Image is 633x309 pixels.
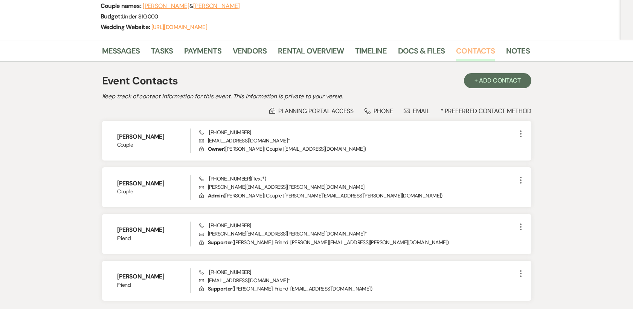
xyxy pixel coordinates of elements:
span: Wedding Website: [101,23,151,31]
h2: Keep track of contact information for this event. This information is private to your venue. [102,92,531,101]
p: ( [PERSON_NAME] | Couple | [PERSON_NAME][EMAIL_ADDRESS][PERSON_NAME][DOMAIN_NAME] ) [199,191,516,200]
div: Email [404,107,430,115]
h6: [PERSON_NAME] [117,179,191,188]
button: [PERSON_NAME] [143,3,189,9]
span: & [143,2,240,10]
button: [PERSON_NAME] [193,3,240,9]
h6: [PERSON_NAME] [117,226,191,234]
p: ( [PERSON_NAME] | Friend | [EMAIL_ADDRESS][DOMAIN_NAME] ) [199,285,516,293]
span: Couple [117,188,191,196]
p: [PERSON_NAME][EMAIL_ADDRESS][PERSON_NAME][DOMAIN_NAME] [199,183,516,191]
a: Docs & Files [398,45,445,61]
span: Supporter [208,239,232,246]
p: ( [PERSON_NAME] | Friend | [PERSON_NAME][EMAIL_ADDRESS][PERSON_NAME][DOMAIN_NAME] ) [199,238,516,246]
a: Payments [184,45,221,61]
span: [PHONE_NUMBER] [199,269,251,275]
span: Couple [117,141,191,149]
p: [EMAIL_ADDRESS][DOMAIN_NAME] * [199,136,516,145]
a: Vendors [233,45,267,61]
div: Phone [365,107,393,115]
a: Messages [102,45,140,61]
div: Planning Portal Access [269,107,354,115]
p: [EMAIL_ADDRESS][DOMAIN_NAME] * [199,276,516,285]
a: Timeline [355,45,387,61]
span: Admin [208,192,224,199]
a: Notes [506,45,530,61]
span: [PHONE_NUMBER] [199,129,251,136]
a: Tasks [151,45,173,61]
p: ( [PERSON_NAME] | Couple | [EMAIL_ADDRESS][DOMAIN_NAME] ) [199,145,516,153]
h6: [PERSON_NAME] [117,133,191,141]
a: Rental Overview [278,45,344,61]
a: Contacts [456,45,495,61]
a: [URL][DOMAIN_NAME] [151,23,207,31]
span: Friend [117,234,191,242]
span: Under $10,000 [122,13,158,20]
p: [PERSON_NAME][EMAIL_ADDRESS][PERSON_NAME][DOMAIN_NAME] * [199,229,516,238]
span: Couple names: [101,2,143,10]
span: Budget: [101,12,122,20]
span: [PHONE_NUMBER] (Text*) [199,175,266,182]
button: + Add Contact [464,73,531,88]
span: Friend [117,281,191,289]
div: * Preferred Contact Method [102,107,531,115]
span: Supporter [208,285,232,292]
span: [PHONE_NUMBER] [199,222,251,229]
span: Owner [208,145,224,152]
h6: [PERSON_NAME] [117,272,191,281]
h1: Event Contacts [102,73,178,89]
